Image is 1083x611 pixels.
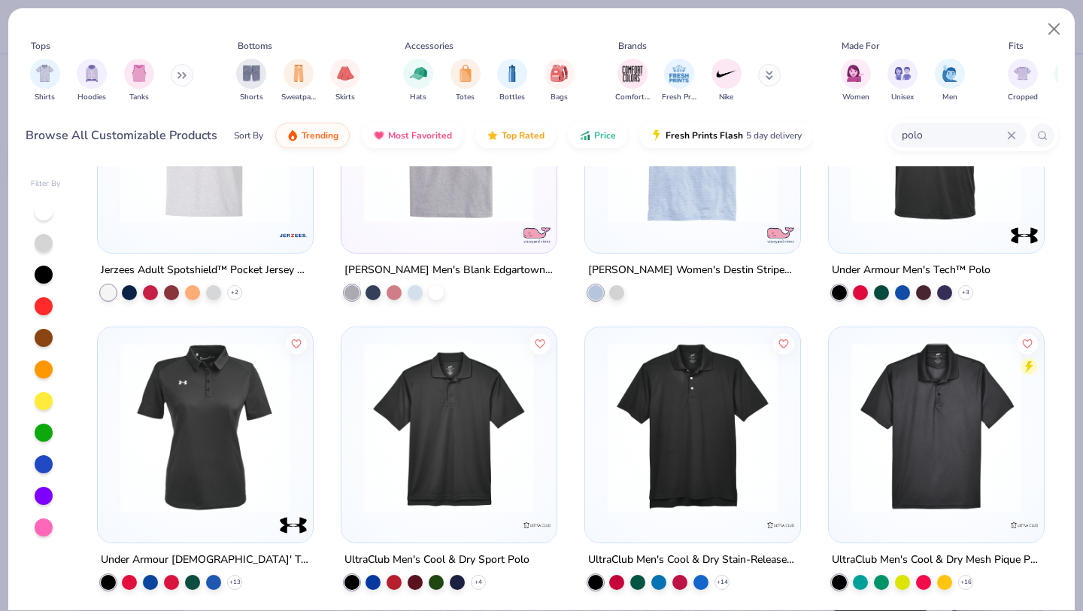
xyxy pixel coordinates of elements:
button: filter button [841,59,871,103]
img: UltraClub logo [766,509,796,540]
button: Fresh Prints Flash5 day delivery [639,123,813,148]
img: 96f371c9-9411-4090-99ee-3fc474ce03b3 [600,342,785,512]
span: Hats [410,92,426,103]
button: filter button [77,59,107,103]
button: Like [287,333,308,354]
button: Trending [275,123,350,148]
span: Sweatpants [281,92,316,103]
span: Fresh Prints [662,92,696,103]
button: filter button [124,59,154,103]
img: TopRated.gif [487,129,499,141]
div: Made For [842,39,879,53]
span: Trending [302,129,338,141]
div: [PERSON_NAME] Men's Blank Edgartown Pique Polo [344,260,554,279]
div: filter for Bags [545,59,575,103]
span: Fresh Prints Flash [666,129,743,141]
span: Shirts [35,92,55,103]
div: filter for Men [935,59,965,103]
div: filter for Tanks [124,59,154,103]
div: Brands [618,39,647,53]
button: Like [773,333,794,354]
span: Bottles [499,92,525,103]
img: Hoodies Image [83,65,100,82]
img: Under Armour logo [1009,220,1039,250]
div: Under Armour [DEMOGRAPHIC_DATA]' Tech™ Polo [101,550,310,569]
img: Tanks Image [131,65,147,82]
div: filter for Women [841,59,871,103]
img: UltraClub logo [522,509,552,540]
div: UltraClub Men's Cool & Dry Mesh Pique Polo [832,550,1041,569]
div: filter for Hats [403,59,433,103]
span: Hoodies [77,92,106,103]
span: Most Favorited [388,129,452,141]
button: filter button [711,59,742,103]
div: filter for Comfort Colors [615,59,650,103]
img: Fresh Prints Image [668,62,690,85]
img: Women Image [847,65,864,82]
span: Comfort Colors [615,92,650,103]
span: Cropped [1008,92,1038,103]
img: Hats Image [410,65,427,82]
span: + 16 [960,577,971,586]
div: filter for Skirts [330,59,360,103]
div: Jerzees Adult Spotshield™ Pocket Jersey Polo [101,260,310,279]
div: Tops [31,39,50,53]
span: Women [842,92,869,103]
div: filter for Shirts [30,59,60,103]
img: e886c361-e715-4ff8-a436-67ee50dc1381 [844,53,1029,223]
div: filter for Totes [450,59,481,103]
button: filter button [236,59,266,103]
div: UltraClub Men's Cool & Dry Sport Polo [344,550,529,569]
span: Men [942,92,957,103]
button: filter button [1008,59,1038,103]
button: filter button [330,59,360,103]
button: filter button [615,59,650,103]
div: filter for Nike [711,59,742,103]
button: filter button [450,59,481,103]
div: filter for Fresh Prints [662,59,696,103]
img: Vineyard Vines logo [522,220,552,250]
img: Vineyard Vines logo [766,220,796,250]
img: UltraClub logo [1009,509,1039,540]
div: filter for Hoodies [77,59,107,103]
div: Accessories [405,39,454,53]
div: Bottoms [238,39,272,53]
img: Shirts Image [36,65,53,82]
div: filter for Sweatpants [281,59,316,103]
img: Sweatpants Image [290,65,307,82]
img: Shorts Image [243,65,260,82]
div: UltraClub Men's Cool & Dry Stain-Release Performance Polo [588,550,797,569]
button: Most Favorited [362,123,463,148]
button: Price [568,123,627,148]
span: + 2 [231,287,238,296]
span: Skirts [335,92,355,103]
span: + 13 [229,577,241,586]
img: a656ea9f-2fdd-4ad0-af61-d38e03a36268 [541,342,727,512]
span: + 4 [475,577,482,586]
div: Fits [1009,39,1024,53]
img: Skirts Image [337,65,354,82]
span: Tanks [129,92,149,103]
img: flash.gif [651,129,663,141]
button: filter button [403,59,433,103]
input: Try "T-Shirt" [900,126,1007,144]
span: Price [594,129,616,141]
button: filter button [887,59,918,103]
img: most_fav.gif [373,129,385,141]
span: Nike [719,92,733,103]
button: filter button [545,59,575,103]
button: Like [1017,333,1038,354]
div: Browse All Customizable Products [26,126,217,144]
button: filter button [497,59,527,103]
span: Bags [551,92,568,103]
div: filter for Shorts [236,59,266,103]
button: Top Rated [475,123,556,148]
span: Shorts [240,92,263,103]
img: trending.gif [287,129,299,141]
img: Bottles Image [504,65,520,82]
img: Men Image [942,65,958,82]
span: + 3 [962,287,969,296]
img: 09b807a2-8a54-45bd-895c-f3f41bce1710 [356,342,541,512]
img: Totes Image [457,65,474,82]
button: Like [529,333,551,354]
